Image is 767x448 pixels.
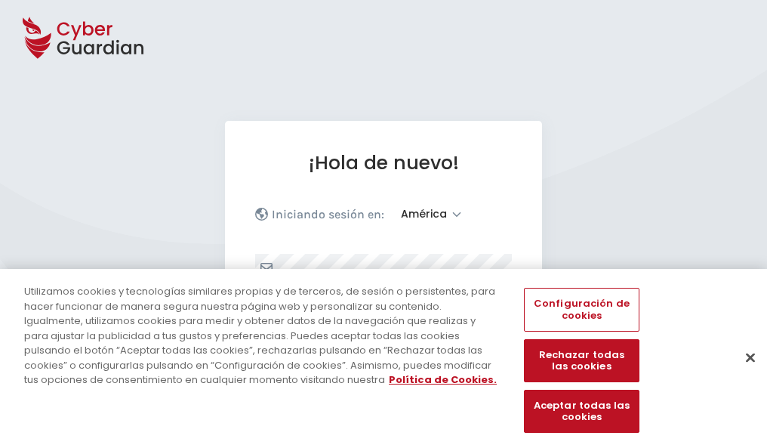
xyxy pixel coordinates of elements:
[255,151,512,175] h1: ¡Hola de nuevo!
[389,372,497,387] a: Más información sobre su privacidad, se abre en una nueva pestaña
[24,284,501,388] div: Utilizamos cookies y tecnologías similares propias y de terceros, de sesión o persistentes, para ...
[524,288,639,331] button: Configuración de cookies
[272,207,384,222] p: Iniciando sesión en:
[734,341,767,374] button: Cerrar
[524,339,639,382] button: Rechazar todas las cookies
[524,390,639,433] button: Aceptar todas las cookies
